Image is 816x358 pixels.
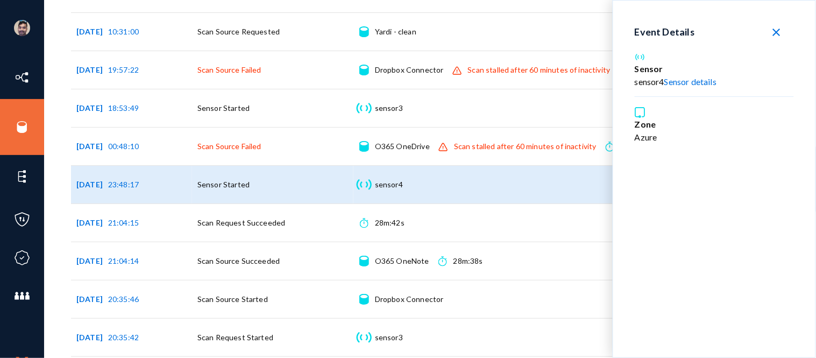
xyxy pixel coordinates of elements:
[355,332,373,343] img: icon-sensor.svg
[76,142,108,151] span: [DATE]
[108,218,139,227] span: 21:04:15
[14,250,30,266] img: icon-compliance.svg
[360,217,368,228] img: icon-time.svg
[197,65,261,74] span: Scan Source Failed
[375,65,444,75] div: Dropbox Connector
[197,294,268,304] span: Scan Source Started
[197,180,250,189] span: Sensor Started
[14,212,30,228] img: icon-policies.svg
[197,27,280,36] span: Scan Source Requested
[355,179,373,190] img: icon-sensor.svg
[197,218,286,227] span: Scan Request Succeeded
[375,179,403,190] div: sensor4
[108,333,139,342] span: 20:35:42
[197,103,250,113] span: Sensor Started
[375,294,444,305] div: Dropbox Connector
[454,141,597,152] div: Scan stalled after 60 minutes of inactivity
[76,333,108,342] span: [DATE]
[375,26,416,37] div: Yardi - clean
[359,26,368,37] img: icon-source.svg
[108,180,139,189] span: 23:48:17
[197,333,273,342] span: Scan Request Started
[108,142,139,151] span: 00:48:10
[468,65,611,75] div: Scan stalled after 60 minutes of inactivity
[197,142,261,151] span: Scan Source Failed
[453,256,483,266] div: 28m:38s
[197,256,280,265] span: Scan Source Succeeded
[108,27,139,36] span: 10:31:00
[14,288,30,304] img: icon-members.svg
[14,69,30,86] img: icon-inventory.svg
[359,294,368,305] img: icon-source.svg
[355,103,373,114] img: icon-sensor.svg
[76,27,108,36] span: [DATE]
[359,141,368,152] img: icon-source.svg
[14,20,30,36] img: ACg8ocK1ZkZ6gbMmCU1AeqPIsBvrTWeY1xNXvgxNjkUXxjcqAiPEIvU=s96-c
[375,256,429,266] div: O365 OneNote
[108,65,139,74] span: 19:57:22
[76,294,108,304] span: [DATE]
[375,217,405,228] div: 28m:42s
[14,119,30,135] img: icon-sources.svg
[76,180,108,189] span: [DATE]
[108,103,139,113] span: 18:53:49
[76,103,108,113] span: [DATE]
[108,256,139,265] span: 21:04:14
[375,103,403,114] div: sensor3
[606,141,614,152] img: icon-time.svg
[76,65,108,74] span: [DATE]
[359,256,368,266] img: icon-source.svg
[375,332,403,343] div: sensor3
[359,65,368,75] img: icon-source.svg
[438,256,446,266] img: icon-time.svg
[108,294,139,304] span: 20:35:46
[375,141,430,152] div: O365 OneDrive
[14,169,30,185] img: icon-elements.svg
[76,218,108,227] span: [DATE]
[76,256,108,265] span: [DATE]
